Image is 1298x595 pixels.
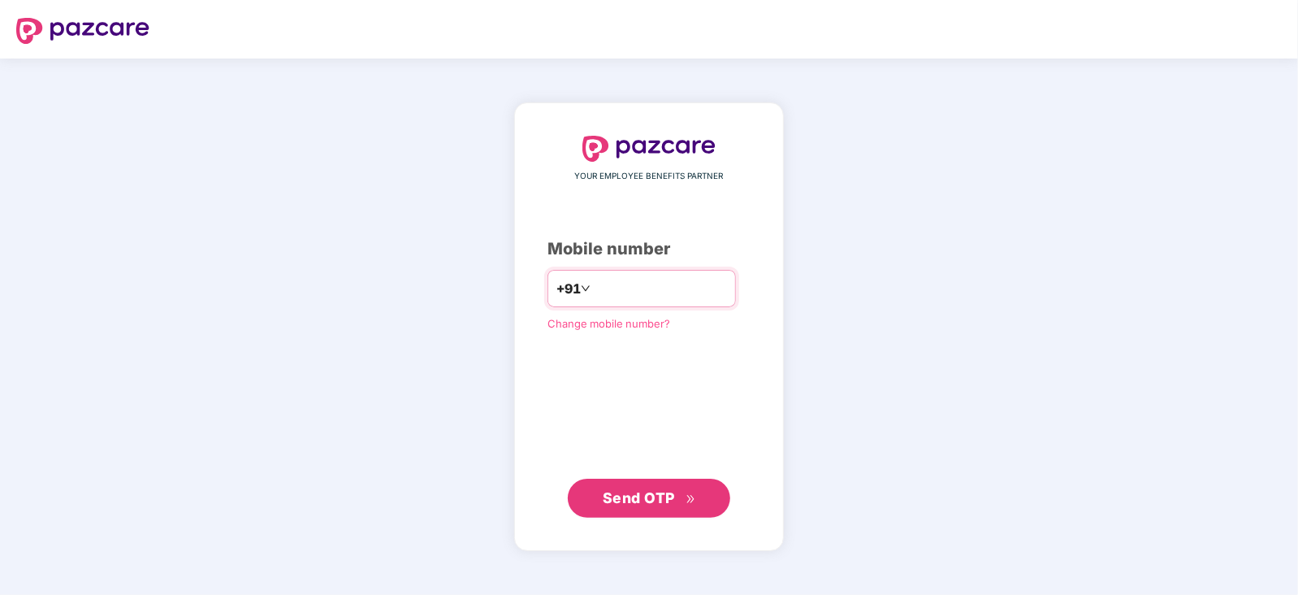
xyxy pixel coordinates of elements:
[547,317,670,330] a: Change mobile number?
[575,170,724,183] span: YOUR EMPLOYEE BENEFITS PARTNER
[686,494,696,505] span: double-right
[603,489,675,506] span: Send OTP
[547,237,751,262] div: Mobile number
[568,479,730,518] button: Send OTPdouble-right
[582,136,716,162] img: logo
[556,279,581,299] span: +91
[16,18,149,44] img: logo
[581,284,591,293] span: down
